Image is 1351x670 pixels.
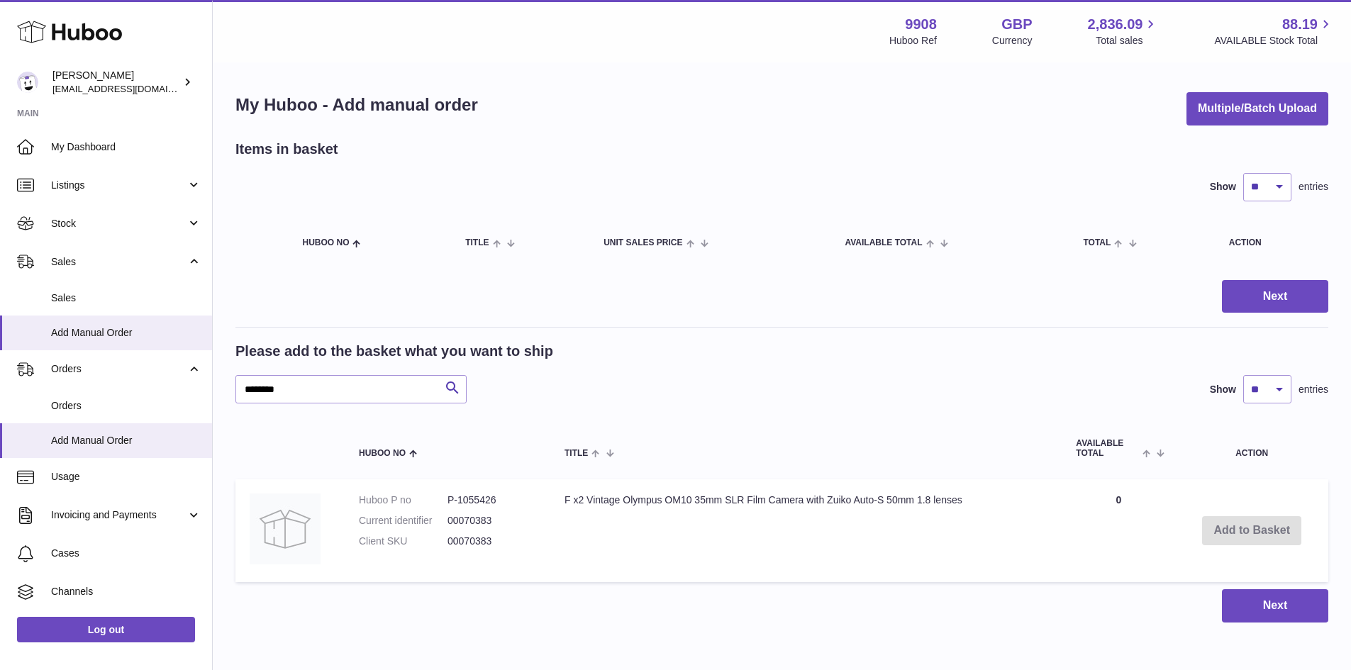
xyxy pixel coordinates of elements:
h2: Items in basket [235,140,338,159]
span: Title [565,449,588,458]
button: Next [1222,589,1328,622]
span: Invoicing and Payments [51,508,187,522]
label: Show [1210,180,1236,194]
span: 88.19 [1282,15,1318,34]
span: Orders [51,399,201,413]
span: Sales [51,255,187,269]
span: entries [1299,383,1328,396]
button: Next [1222,280,1328,313]
h1: My Huboo - Add manual order [235,94,478,116]
span: AVAILABLE Stock Total [1214,34,1334,48]
span: [EMAIL_ADDRESS][DOMAIN_NAME] [52,83,209,94]
img: tbcollectables@hotmail.co.uk [17,72,38,93]
span: entries [1299,180,1328,194]
th: Action [1175,425,1328,471]
button: Multiple/Batch Upload [1186,92,1328,125]
td: 0 [1062,479,1175,582]
span: AVAILABLE Total [1076,439,1139,457]
span: Title [465,238,489,247]
td: F x2 Vintage Olympus OM10 35mm SLR Film Camera with Zuiko Auto-S 50mm 1.8 lenses [550,479,1062,582]
label: Show [1210,383,1236,396]
dt: Current identifier [359,514,447,527]
strong: GBP [1001,15,1032,34]
dt: Huboo P no [359,493,447,507]
h2: Please add to the basket what you want to ship [235,342,553,361]
a: 2,836.09 Total sales [1088,15,1160,48]
span: Add Manual Order [51,434,201,447]
span: Huboo no [359,449,406,458]
span: Cases [51,547,201,560]
div: Action [1229,238,1314,247]
dd: 00070383 [447,514,536,527]
span: My Dashboard [51,140,201,154]
span: Orders [51,362,187,376]
span: Usage [51,470,201,484]
img: F x2 Vintage Olympus OM10 35mm SLR Film Camera with Zuiko Auto-S 50mm 1.8 lenses [250,493,321,564]
a: 88.19 AVAILABLE Stock Total [1214,15,1334,48]
dd: 00070383 [447,535,536,548]
span: Unit Sales Price [604,238,682,247]
span: Add Manual Order [51,326,201,340]
span: AVAILABLE Total [845,238,922,247]
span: Listings [51,179,187,192]
strong: 9908 [905,15,937,34]
div: Currency [992,34,1033,48]
span: Channels [51,585,201,598]
dt: Client SKU [359,535,447,548]
dd: P-1055426 [447,493,536,507]
span: 2,836.09 [1088,15,1143,34]
span: Total sales [1096,34,1159,48]
div: [PERSON_NAME] [52,69,180,96]
div: Huboo Ref [889,34,937,48]
span: Stock [51,217,187,230]
span: Huboo no [302,238,349,247]
span: Total [1083,238,1111,247]
span: Sales [51,291,201,305]
a: Log out [17,617,195,642]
